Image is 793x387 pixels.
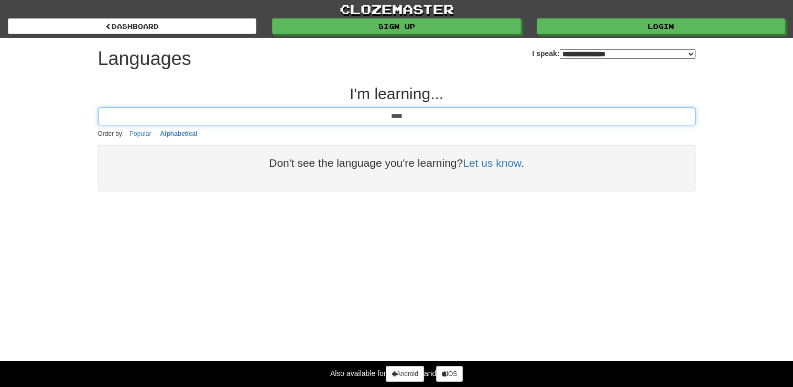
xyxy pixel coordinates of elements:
[436,366,463,382] a: iOS
[8,18,256,34] a: dashboard
[532,48,695,59] label: I speak:
[560,49,696,59] select: I speak:
[463,157,521,169] a: Let us know
[108,155,685,170] div: Don't see the language you're learning? .
[98,48,191,69] h1: Languages
[272,18,520,34] a: Sign up
[98,85,696,102] h2: I'm learning...
[157,128,200,139] button: Alphabetical
[537,18,785,34] a: Login
[98,130,124,137] small: Order by:
[126,128,154,139] button: Popular
[386,366,423,382] a: Android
